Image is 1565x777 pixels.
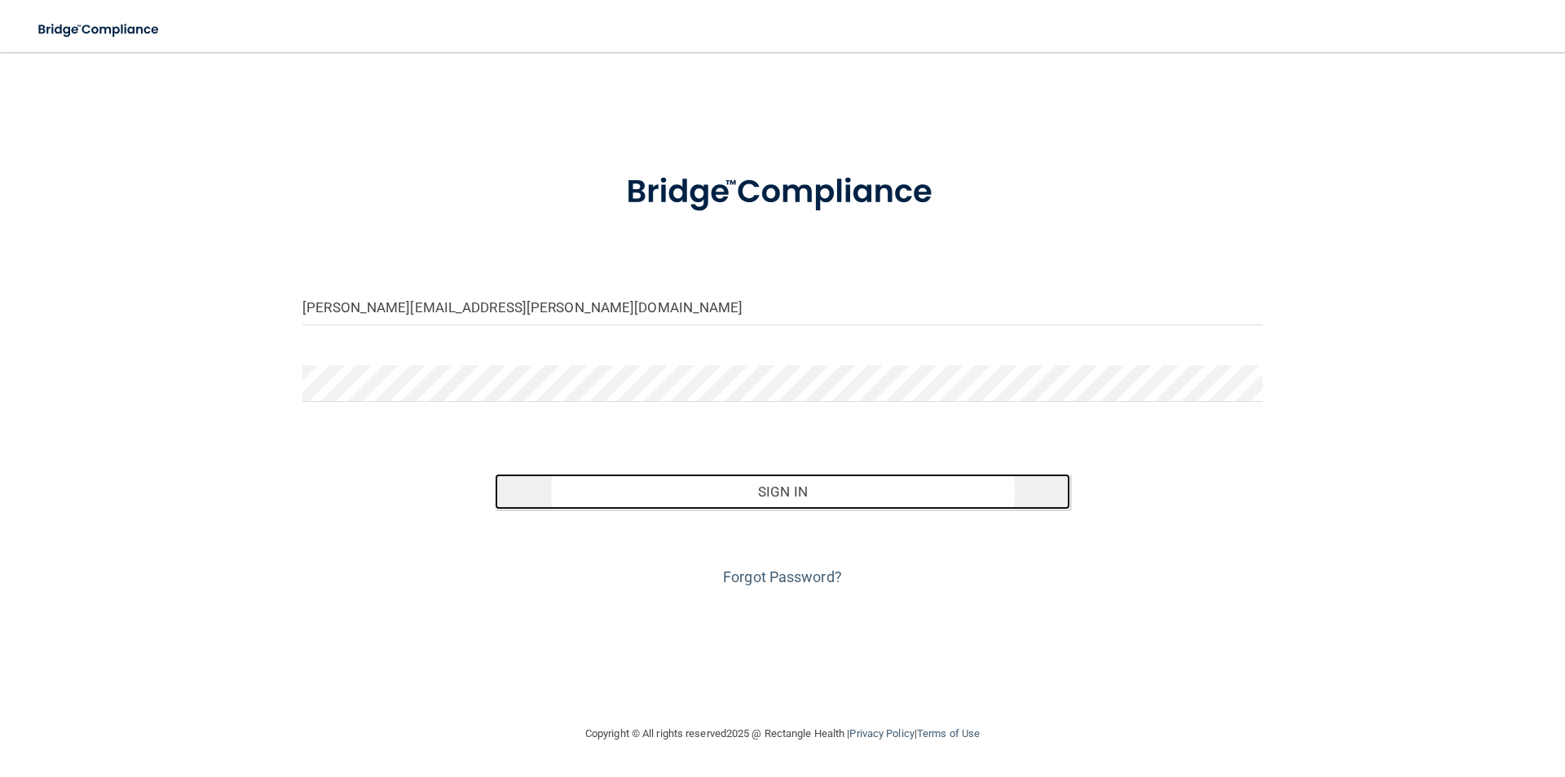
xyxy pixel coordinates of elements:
[24,13,174,46] img: bridge_compliance_login_screen.278c3ca4.svg
[723,568,842,585] a: Forgot Password?
[495,474,1071,510] button: Sign In
[485,708,1080,760] div: Copyright © All rights reserved 2025 @ Rectangle Health | |
[917,727,980,739] a: Terms of Use
[593,150,972,235] img: bridge_compliance_login_screen.278c3ca4.svg
[849,727,914,739] a: Privacy Policy
[302,289,1263,325] input: Email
